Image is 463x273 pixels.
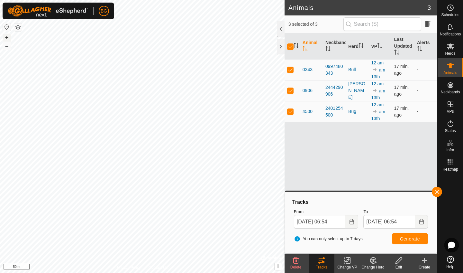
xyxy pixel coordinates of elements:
button: + [3,34,11,42]
span: Heatmap [442,167,458,171]
div: 2401254500 [325,105,343,118]
img: Gallagher Logo [8,5,88,17]
button: Choose Date [345,215,358,229]
span: Infra [446,148,454,152]
a: am 13th [371,109,385,121]
button: Reset Map [3,23,11,31]
span: Animals [443,71,457,75]
span: Aug 13, 2025, 9:07 AM [394,85,409,97]
div: Bug [348,108,366,115]
span: i [277,264,279,269]
div: 2444290906 [325,84,343,98]
div: Create [412,264,437,270]
td: - [414,59,437,80]
span: BG [101,8,107,14]
span: Neckbands [440,90,460,94]
a: am 13th [371,88,385,100]
th: Neckband [323,33,346,60]
span: Herds [445,52,455,55]
th: Animal [300,33,323,60]
span: You can only select up to 7 days [294,236,363,242]
span: Aug 13, 2025, 9:07 AM [394,64,409,76]
img: to [372,67,377,72]
a: Contact Us [149,265,168,270]
th: Herd [346,33,368,60]
div: Edit [386,264,412,270]
div: Tracks [309,264,334,270]
div: Change VP [334,264,360,270]
span: 0343 [303,66,313,73]
h2: Animals [288,4,427,12]
button: Map Layers [14,24,22,31]
a: Privacy Policy [117,265,141,270]
img: to [372,109,377,114]
a: am 13th [371,67,385,79]
span: Delete [290,265,302,269]
button: i [275,263,282,270]
a: 12 am [371,60,384,65]
td: - [414,80,437,101]
span: Notifications [440,32,461,36]
span: 4500 [303,108,313,115]
td: - [414,101,437,122]
p-sorticon: Activate to sort [359,44,364,49]
p-sorticon: Activate to sort [394,51,399,56]
div: 0997480343 [325,63,343,77]
span: 3 [427,3,431,13]
span: Status [445,129,456,133]
span: Help [446,265,454,269]
th: Last Updated [392,33,414,60]
button: – [3,42,11,50]
th: Alerts [414,33,437,60]
span: Generate [400,236,420,241]
input: Search (S) [343,17,421,31]
button: Choose Date [415,215,428,229]
span: VPs [447,109,454,113]
th: VP [368,33,391,60]
label: From [294,209,359,215]
div: Tracks [291,198,431,206]
span: Aug 13, 2025, 9:07 AM [394,106,409,118]
div: Change Herd [360,264,386,270]
div: [PERSON_NAME] [348,80,366,101]
label: To [363,209,428,215]
span: 3 selected of 3 [288,21,343,28]
button: Generate [392,233,428,244]
span: 0906 [303,87,313,94]
a: Help [438,253,463,271]
p-sorticon: Activate to sort [303,47,308,52]
a: 12 am [371,81,384,86]
p-sorticon: Activate to sort [325,47,331,52]
div: Bull [348,66,366,73]
p-sorticon: Activate to sort [294,44,299,49]
img: to [372,88,377,93]
span: Schedules [441,13,459,17]
p-sorticon: Activate to sort [417,47,422,52]
p-sorticon: Activate to sort [377,44,382,49]
a: 12 am [371,102,384,107]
